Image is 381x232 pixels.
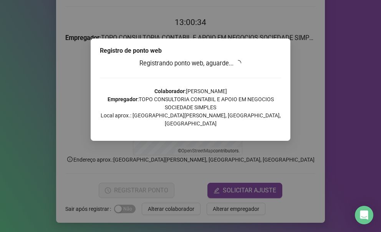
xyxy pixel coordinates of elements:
[355,206,373,224] div: Open Intercom Messenger
[154,88,185,94] strong: Colaborador
[100,46,281,55] div: Registro de ponto web
[234,59,242,67] span: loading
[108,96,137,102] strong: Empregador
[100,58,281,68] h3: Registrando ponto web, aguarde...
[100,87,281,128] p: : [PERSON_NAME] : TOPO CONSULTORIA CONTABIL E APOIO EM NEGOCIOS SOCIEDADE SIMPLES Local aprox.: [...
